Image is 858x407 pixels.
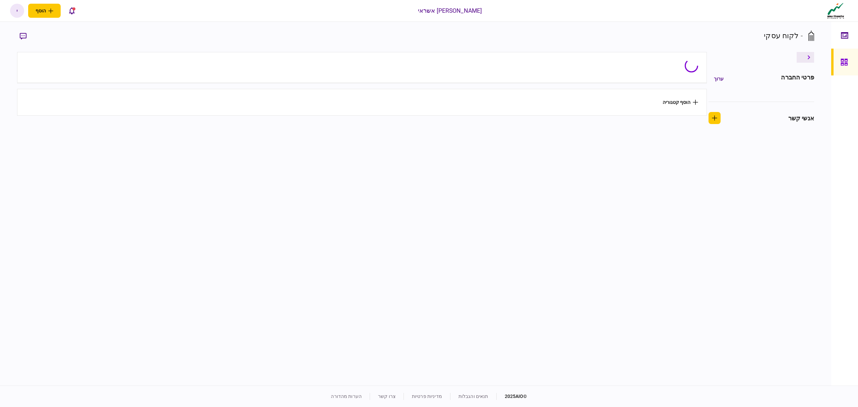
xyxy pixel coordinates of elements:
[764,30,802,41] div: - לקוח עסקי
[663,100,698,105] button: הוסף קטגוריה
[709,73,729,85] button: ערוך
[10,4,24,18] button: י
[418,6,482,15] div: [PERSON_NAME] אשראי
[788,114,814,123] div: אנשי קשר
[378,394,395,399] a: צרו קשר
[28,4,61,18] button: פתח תפריט להוספת לקוח
[412,394,442,399] a: מדיניות פרטיות
[331,394,362,399] a: הערות מהדורה
[496,393,527,400] div: © 2025 AIO
[65,4,79,18] button: פתח רשימת התראות
[826,2,846,19] img: client company logo
[781,73,814,85] div: פרטי החברה
[458,394,488,399] a: תנאים והגבלות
